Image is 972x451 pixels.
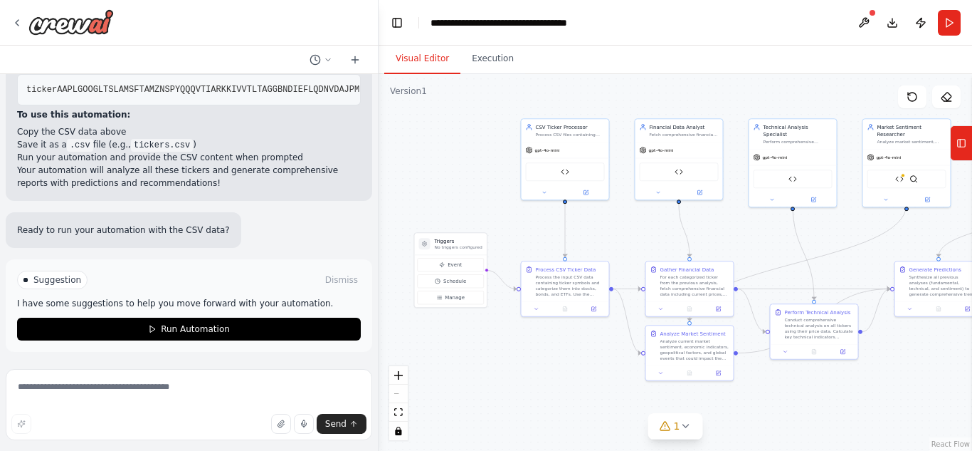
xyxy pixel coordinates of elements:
[387,13,407,33] button: Hide left sidebar
[448,261,462,269] span: Event
[389,403,408,422] button: fit view
[324,85,344,95] span: NVDA
[635,118,724,200] div: Financial Data AnalystFetch comprehensive financial data including current prices, volume, fundam...
[196,85,211,95] span: VTI
[390,85,427,97] div: Version 1
[359,85,375,95] span: JNJ
[931,440,970,448] a: React Flow attribution
[33,274,81,286] span: Suggestion
[17,138,361,151] li: Save it as a file (e.g., )
[262,85,278,95] span: AGG
[278,85,293,95] span: BND
[17,151,361,164] li: Run your automation and provide the CSV content when prompted
[231,85,247,95] span: IVV
[418,258,484,271] button: Event
[389,422,408,440] button: toggle interactivity
[521,118,610,200] div: CSV Ticker ProcessorProcess CSV files containing ticker symbols and categorize them into stocks, ...
[11,414,31,434] button: Improve this prompt
[271,414,291,434] button: Upload files
[26,85,57,95] span: ticker
[418,291,484,304] button: Manage
[389,366,408,385] button: zoom in
[322,273,361,287] button: Dismiss
[325,418,347,430] span: Send
[738,286,890,293] g: Edge from 7d04b0cc-afa3-4f64-9e68-b36032d70f4d to 65c05be9-e5c6-4176-9b38-1017cd18e924
[344,85,360,95] span: JPM
[443,278,466,285] span: Schedule
[304,51,338,68] button: Switch to previous chat
[17,224,230,237] p: Ready to run your automation with the CSV data?
[460,44,525,74] button: Execution
[28,9,114,35] img: Logo
[645,261,734,317] div: Gather Financial DataFor each categorized ticker from the previous analysis, fetch comprehensive ...
[57,85,78,95] span: AAPL
[648,413,703,440] button: 1
[211,85,231,95] span: ARKK
[418,274,484,288] button: Schedule
[103,85,124,95] span: TSLA
[435,244,482,250] p: No triggers configured
[124,85,144,95] span: MSFT
[770,304,859,360] div: Perform Technical AnalysisConduct comprehensive technical analysis on all tickers using their pri...
[308,85,324,95] span: LQD
[294,414,314,434] button: Click to speak your automation idea
[445,294,465,301] span: Manage
[17,125,361,138] li: Copy the CSV data above
[344,51,366,68] button: Start a new chat
[180,85,196,95] span: QQQ
[78,85,103,95] span: GOOGL
[67,139,93,152] code: .csv
[17,298,361,309] p: I have some suggestions to help you move forward with your automation.
[17,318,361,341] button: Run Automation
[384,44,460,74] button: Visual Editor
[561,204,569,257] g: Edge from b47762af-7739-49e3-affa-ee2f39fcb036 to 73e0ed26-1054-456f-9c2c-fd5eadb5e805
[749,118,838,207] div: Technical Analysis SpecialistPerform comprehensive technical analysis on all tickers including mo...
[862,118,951,207] div: Market Sentiment ResearcherAnalyze market sentiment, economic indicators, geopolitical factors, a...
[389,366,408,440] div: React Flow controls
[414,232,487,308] div: TriggersNo triggers configuredEventScheduleManage
[293,85,309,95] span: IEF
[317,414,366,434] button: Send
[161,323,230,335] span: Run Automation
[17,110,130,120] strong: To use this automation:
[247,85,263,95] span: TLT
[17,164,361,190] p: Your automation will analyze all these tickers and generate comprehensive reports with prediction...
[430,16,603,30] nav: breadcrumb
[674,419,680,433] span: 1
[435,237,482,244] h3: Triggers
[164,85,180,95] span: SPY
[144,85,165,95] span: AMZN
[131,139,193,152] code: tickers.csv
[645,325,734,381] div: Analyze Market SentimentAnalyze current market sentiment, economic indicators, geopolitical facto...
[521,261,610,317] div: Process CSV Ticker DataProcess the input CSV data containing ticker symbols and categorize them i...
